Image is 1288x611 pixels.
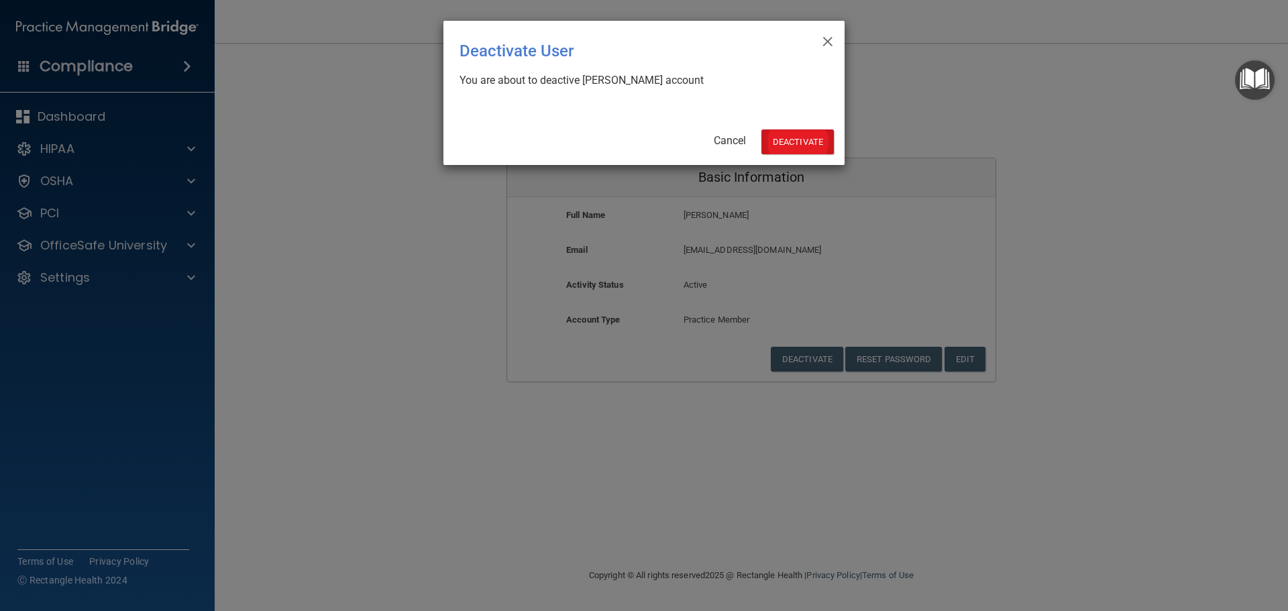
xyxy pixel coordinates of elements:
[1235,60,1275,100] button: Open Resource Center
[761,129,834,154] button: Deactivate
[460,73,818,88] div: You are about to deactive [PERSON_NAME] account
[460,32,773,70] div: Deactivate User
[714,134,746,147] a: Cancel
[822,26,834,53] span: ×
